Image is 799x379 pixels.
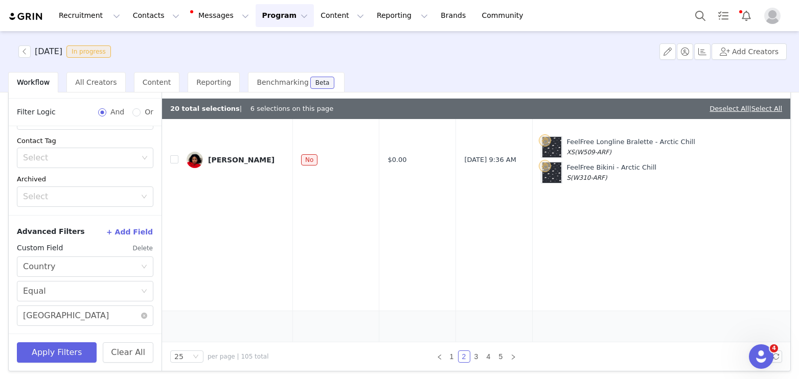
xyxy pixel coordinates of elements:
a: Deselect All [710,105,749,112]
span: And [106,107,128,117]
i: icon: down [142,155,148,162]
div: 25 [174,351,184,362]
li: 2 [458,350,470,363]
a: Community [476,4,534,27]
button: Add Creators [712,43,787,60]
a: Tasks [712,4,735,27]
div: Contact Tag [17,136,153,146]
li: 5 [495,350,507,363]
h3: [DATE] [35,45,62,58]
li: Previous Page [433,350,446,363]
i: icon: right [510,354,516,360]
img: e65c1d7f-6006-4e10-99bb-65199c46c0d4.jpg [187,152,203,168]
div: Country [23,257,56,276]
span: Benchmarking [257,78,308,86]
button: Search [689,4,712,27]
span: $0.00 [387,155,406,165]
button: Apply Filters [17,342,97,363]
span: (W310-ARF) [570,174,607,181]
div: FeelFree Bikini - Arctic Chill [566,162,656,182]
iframe: Intercom live chat [749,344,773,369]
span: (W509-ARF) [575,149,611,156]
input: Country [17,305,153,326]
span: Advanced Filters [17,226,85,237]
button: Profile [758,8,791,24]
a: 4 [483,351,494,362]
a: 5 [495,351,507,362]
button: Contacts [127,4,186,27]
li: 4 [483,350,495,363]
span: [object Object] [18,45,115,58]
div: Archived [17,174,153,184]
button: Recruitment [53,4,126,27]
img: placeholder-profile.jpg [764,8,781,24]
b: 20 total selections [170,105,240,112]
i: icon: down [193,353,199,361]
i: icon: left [437,354,443,360]
button: Delete [132,240,153,256]
div: Select [23,192,136,202]
span: In progress [66,45,111,58]
span: Content [143,78,171,86]
li: 1 [446,350,458,363]
i: icon: down [141,264,147,271]
span: S [566,174,570,181]
button: Clear All [103,342,153,363]
a: 2 [459,351,470,362]
a: Select All [751,105,782,112]
img: Product Image [542,162,561,183]
li: Next Page [507,350,519,363]
span: Workflow [17,78,50,86]
button: + Add Field [106,224,153,240]
button: Messages [186,4,255,27]
img: Product Image [542,137,561,157]
div: Select [23,153,138,163]
div: | 6 selections on this page [170,104,333,114]
button: Notifications [735,4,758,27]
a: [PERSON_NAME] [187,152,285,168]
span: [DATE] 9:36 AM [464,155,516,165]
span: Filter Logic [17,107,56,117]
span: XS [566,149,575,156]
span: | [749,105,782,112]
span: No [301,154,317,165]
i: icon: down [141,288,147,295]
div: [PERSON_NAME] [208,156,275,164]
a: Brands [435,4,475,27]
div: Beta [315,80,330,86]
span: Reporting [196,78,231,86]
button: Program [256,4,314,27]
div: Equal [23,281,46,301]
a: 3 [471,351,482,362]
span: per page | 105 total [208,352,269,361]
span: 4 [770,344,778,352]
li: 3 [470,350,483,363]
button: Content [314,4,370,27]
span: Custom Field [17,243,63,253]
span: All Creators [75,78,117,86]
span: Or [141,107,153,117]
i: icon: close-circle [141,313,147,319]
i: icon: down [141,194,147,201]
div: FeelFree Longline Bralette - Arctic Chill [566,137,695,157]
img: grin logo [8,12,44,21]
a: 1 [446,351,458,362]
button: Reporting [371,4,434,27]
